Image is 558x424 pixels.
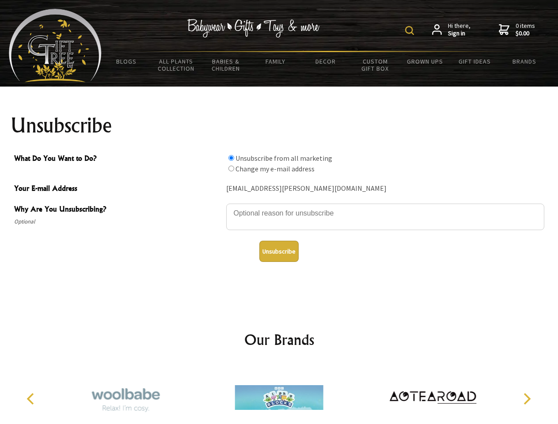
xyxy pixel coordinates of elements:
[201,52,251,78] a: Babies & Children
[14,153,222,166] span: What Do You Want to Do?
[300,52,350,71] a: Decor
[500,52,550,71] a: Brands
[516,30,535,38] strong: $0.00
[9,9,102,82] img: Babyware - Gifts - Toys and more...
[226,204,544,230] textarea: Why Are You Unsubscribing?
[228,155,234,161] input: What Do You Want to Do?
[448,22,471,38] span: Hi there,
[14,204,222,216] span: Why Are You Unsubscribing?
[259,241,299,262] button: Unsubscribe
[11,115,548,136] h1: Unsubscribe
[251,52,301,71] a: Family
[187,19,320,38] img: Babywear - Gifts - Toys & more
[235,164,315,173] label: Change my e-mail address
[405,26,414,35] img: product search
[22,389,42,409] button: Previous
[400,52,450,71] a: Grown Ups
[450,52,500,71] a: Gift Ideas
[350,52,400,78] a: Custom Gift Box
[448,30,471,38] strong: Sign in
[18,329,541,350] h2: Our Brands
[152,52,201,78] a: All Plants Collection
[235,154,332,163] label: Unsubscribe from all marketing
[516,22,535,38] span: 0 items
[226,182,544,196] div: [EMAIL_ADDRESS][PERSON_NAME][DOMAIN_NAME]
[517,389,536,409] button: Next
[499,22,535,38] a: 0 items$0.00
[102,52,152,71] a: BLOGS
[228,166,234,171] input: What Do You Want to Do?
[14,183,222,196] span: Your E-mail Address
[14,216,222,227] span: Optional
[432,22,471,38] a: Hi there,Sign in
